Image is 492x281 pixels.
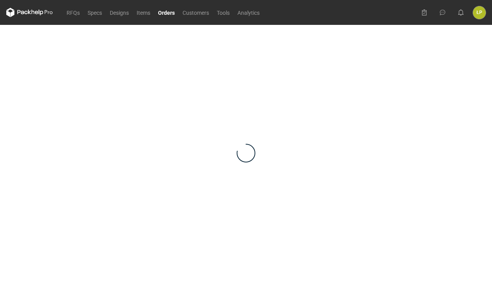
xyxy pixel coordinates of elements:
[6,8,53,17] svg: Packhelp Pro
[63,8,84,17] a: RFQs
[179,8,213,17] a: Customers
[133,8,154,17] a: Items
[213,8,234,17] a: Tools
[473,6,486,19] button: ŁP
[234,8,264,17] a: Analytics
[106,8,133,17] a: Designs
[84,8,106,17] a: Specs
[154,8,179,17] a: Orders
[473,6,486,19] div: Łukasz Postawa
